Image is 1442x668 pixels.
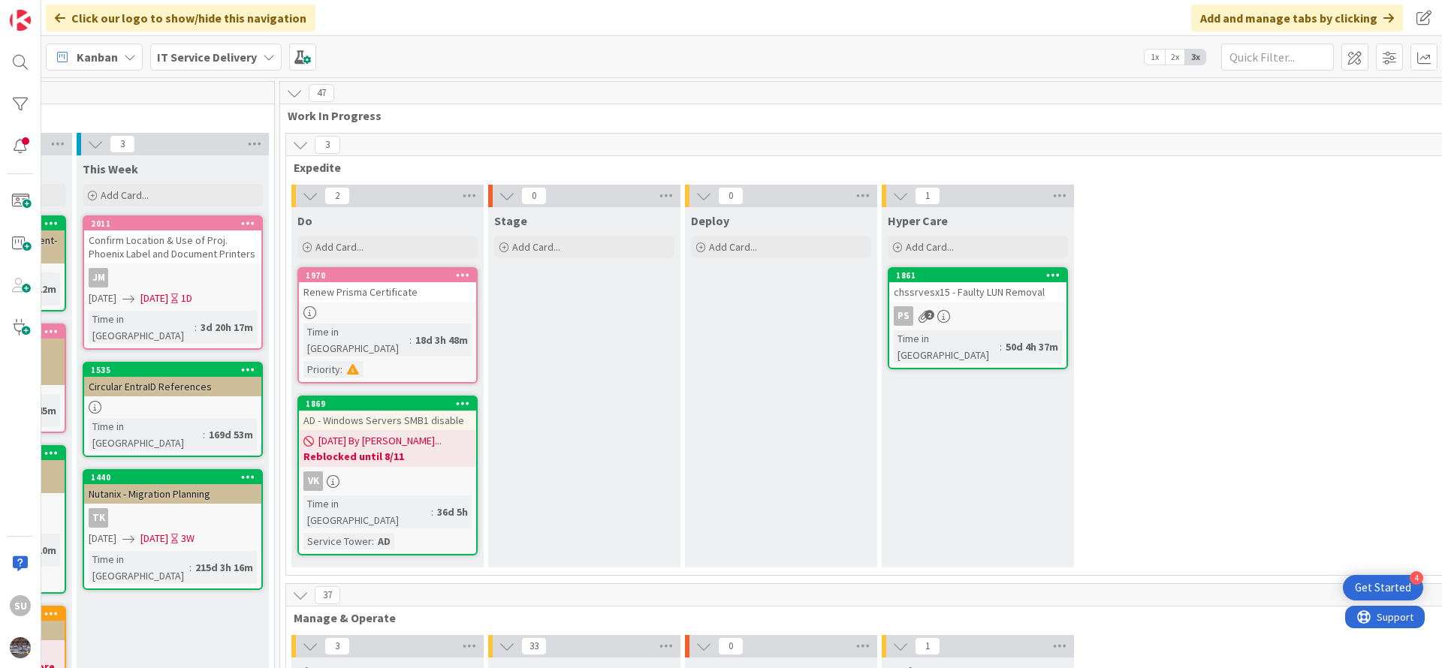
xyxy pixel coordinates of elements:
[89,268,108,287] div: JM
[46,5,315,32] div: Click our logo to show/hide this navigation
[1191,5,1403,32] div: Add and manage tabs by clicking
[889,269,1066,302] div: 1861chssrvesx15 - Faulty LUN Removal
[718,187,744,205] span: 0
[303,495,431,528] div: Time in [GEOGRAPHIC_DATA]
[1221,44,1334,71] input: Quick Filter...
[915,637,940,655] span: 1
[303,449,472,464] b: Reblocked until 8/11
[1002,339,1062,355] div: 50d 4h 37m
[888,213,948,228] span: Hyper Care
[340,361,342,378] span: :
[203,426,205,443] span: :
[181,290,192,306] div: 1D
[303,361,340,378] div: Priority
[10,10,31,31] img: Visit kanbanzone.com
[299,471,476,491] div: VK
[306,399,476,409] div: 1869
[297,213,312,228] span: Do
[192,559,257,576] div: 215d 3h 16m
[894,306,913,326] div: PS
[91,218,261,229] div: 2011
[1185,50,1205,65] span: 3x
[718,637,744,655] span: 0
[303,533,372,549] div: Service Tower
[309,84,334,102] span: 47
[84,230,261,263] div: Confirm Location & Use of Proj. Phoenix Label and Document Printers
[89,290,116,306] span: [DATE]
[299,282,476,302] div: Renew Prisma Certificate
[1000,339,1002,355] span: :
[303,471,323,491] div: VK
[372,533,374,549] span: :
[84,508,261,528] div: TK
[691,213,729,228] span: Deploy
[89,531,116,546] span: [DATE]
[91,472,261,483] div: 1440
[110,135,135,153] span: 3
[189,559,192,576] span: :
[10,637,31,658] img: avatar
[84,377,261,396] div: Circular EntraID References
[889,306,1066,326] div: PS
[84,471,261,484] div: 1440
[306,270,476,281] div: 1970
[894,330,1000,363] div: Time in [GEOGRAPHIC_DATA]
[83,215,263,350] a: 2011Confirm Location & Use of Proj. Phoenix Label and Document PrintersJM[DATE][DATE]1DTime in [G...
[181,531,195,546] div: 3W
[1355,580,1411,595] div: Get Started
[84,268,261,287] div: JM
[84,363,261,377] div: 1535
[889,282,1066,302] div: chssrvesx15 - Faulty LUN Removal
[915,187,940,205] span: 1
[32,2,68,20] span: Support
[157,50,257,65] b: IT Service Delivery
[315,136,340,154] span: 3
[197,319,257,336] div: 3d 20h 17m
[91,365,261,375] div: 1535
[1165,50,1185,65] span: 2x
[84,484,261,504] div: Nutanix - Migration Planning
[84,217,261,230] div: 2011
[195,319,197,336] span: :
[906,240,954,254] span: Add Card...
[1343,575,1423,600] div: Open Get Started checklist, remaining modules: 4
[297,267,478,384] a: 1970Renew Prisma CertificateTime in [GEOGRAPHIC_DATA]:18d 3h 48mPriority:
[521,187,547,205] span: 0
[303,323,409,357] div: Time in [GEOGRAPHIC_DATA]
[299,269,476,282] div: 1970
[412,332,472,348] div: 18d 3h 48m
[433,504,472,520] div: 36d 5h
[521,637,547,655] span: 33
[889,269,1066,282] div: 1861
[896,270,1066,281] div: 1861
[299,269,476,302] div: 1970Renew Prisma Certificate
[89,311,195,344] div: Time in [GEOGRAPHIC_DATA]
[89,508,108,528] div: TK
[83,469,263,590] a: 1440Nutanix - Migration PlanningTK[DATE][DATE]3WTime in [GEOGRAPHIC_DATA]:215d 3h 16m
[10,595,31,616] div: SU
[315,240,364,254] span: Add Card...
[324,637,350,655] span: 3
[1145,50,1165,65] span: 1x
[140,290,168,306] span: [DATE]
[84,471,261,504] div: 1440Nutanix - Migration Planning
[205,426,257,443] div: 169d 53m
[409,332,412,348] span: :
[888,267,1068,369] a: 1861chssrvesx15 - Faulty LUN RemovalPSTime in [GEOGRAPHIC_DATA]:50d 4h 37m
[83,362,263,457] a: 1535Circular EntraID ReferencesTime in [GEOGRAPHIC_DATA]:169d 53m
[494,213,527,228] span: Stage
[89,418,203,451] div: Time in [GEOGRAPHIC_DATA]
[315,586,340,604] span: 37
[297,396,478,555] a: 1869AD - Windows Servers SMB1 disable[DATE] By [PERSON_NAME]...Reblocked until 8/11VKTime in [GEO...
[299,397,476,430] div: 1869AD - Windows Servers SMB1 disable
[1410,571,1423,585] div: 4
[374,533,394,549] div: AD
[512,240,560,254] span: Add Card...
[84,363,261,396] div: 1535Circular EntraID References
[431,504,433,520] span: :
[318,433,442,449] span: [DATE] By [PERSON_NAME]...
[324,187,350,205] span: 2
[925,310,934,320] span: 2
[101,188,149,202] span: Add Card...
[83,161,138,176] span: This Week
